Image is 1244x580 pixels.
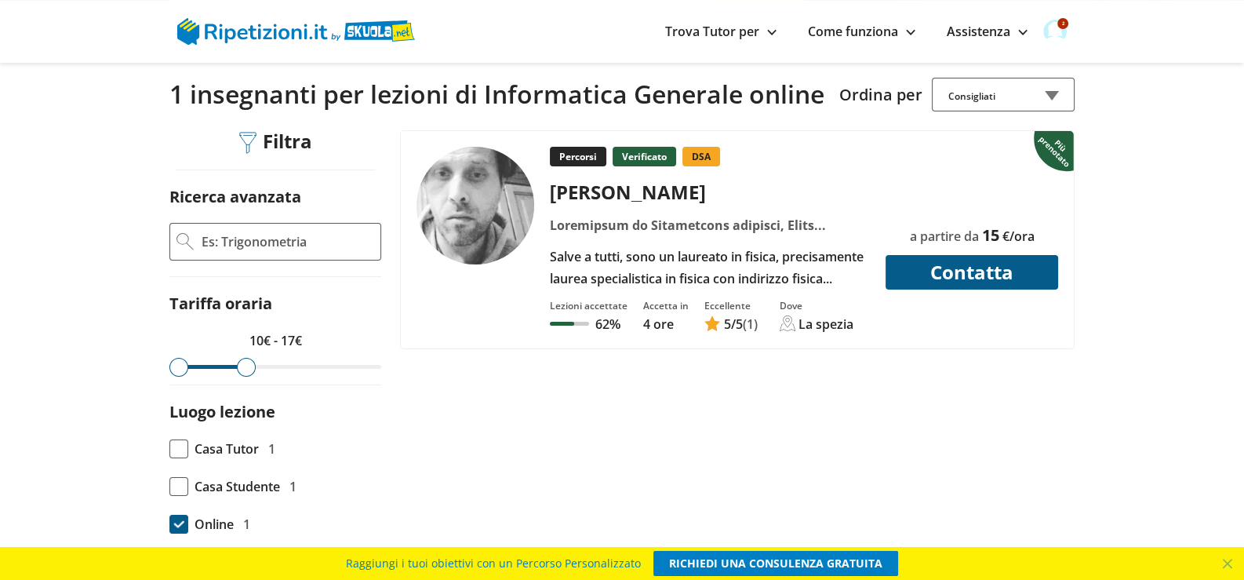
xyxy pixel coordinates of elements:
[839,84,922,105] label: Ordina per
[200,230,374,254] input: Es: Trigonometria
[169,79,828,109] h2: 1 insegnanti per lezioni di Informatica Generale online
[595,316,620,333] p: 62%
[195,476,280,498] span: Casa Studente
[169,293,272,314] label: Tariffa oraria
[169,401,275,422] label: Luogo lezione
[1034,129,1077,172] img: Piu prenotato
[346,551,641,576] span: Raggiungi i tuoi obiettivi con un Percorso Personalizzato
[724,316,731,333] span: 5
[886,255,1058,290] button: Contatta
[613,147,676,166] p: Verificato
[643,299,689,312] div: Accetta in
[682,147,720,166] p: DSA
[289,476,296,498] span: 1
[550,299,627,312] div: Lezioni accettate
[239,132,256,154] img: Filtra filtri mobile
[233,130,318,155] div: Filtra
[808,23,915,40] a: Come funziona
[1057,18,1068,29] span: 2
[544,246,876,290] div: Salve a tutti, sono un laureato in fisica, precisamente laurea specialistica in fisica con indiri...
[704,299,758,312] div: Eccellente
[177,21,415,38] a: logo Skuola.net | Ripetizioni.it
[910,228,979,245] span: a partire da
[1002,228,1035,245] span: €/ora
[176,233,194,250] img: Ricerca Avanzata
[544,179,876,205] div: [PERSON_NAME]
[169,186,301,207] label: Ricerca avanzata
[780,299,853,312] div: Dove
[982,224,999,246] span: 15
[416,147,534,264] img: tutor a La Spezia - Amino Adelmo
[195,438,259,460] span: Casa Tutor
[704,316,758,333] a: 5/5(1)
[169,330,381,352] p: 10€ - 17€
[243,513,250,535] span: 1
[798,316,853,333] div: La spezia
[665,23,777,40] a: Trova Tutor per
[195,513,234,535] span: Online
[724,316,743,333] span: /5
[947,23,1028,40] a: Assistenza
[743,316,758,333] span: (1)
[177,18,415,45] img: logo Skuola.net | Ripetizioni.it
[268,438,275,460] span: 1
[643,316,689,333] p: 4 ore
[932,78,1075,111] div: Consigliati
[653,551,898,576] a: RICHIEDI UNA CONSULENZA GRATUITA
[1043,20,1067,43] img: user avatar
[550,147,606,166] p: Percorsi
[544,214,876,236] div: Loremipsum do Sitametcons adipisci, Elits doeiusm, Tempo inci, Utlabor, Etdolor 5, Magnaal 0, Eni...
